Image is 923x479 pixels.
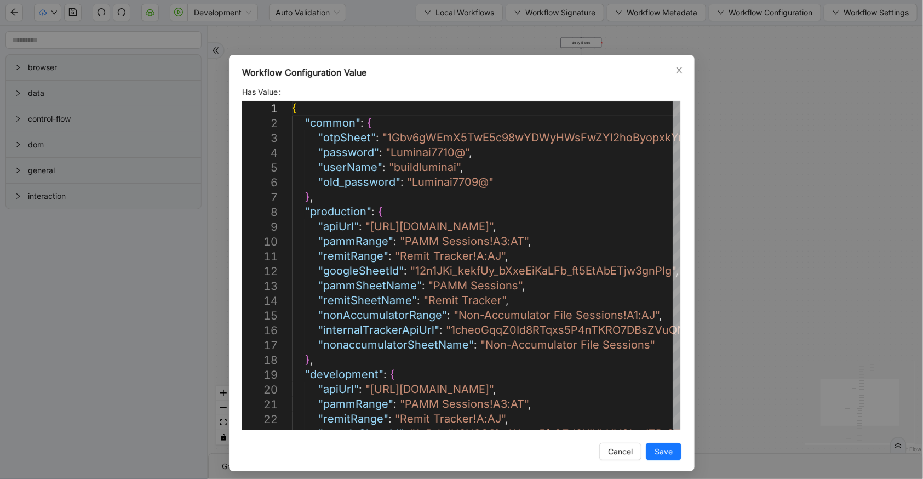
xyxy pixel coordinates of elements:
[242,397,278,412] div: 21
[242,412,278,427] div: 22
[599,443,641,460] button: Cancel
[318,383,359,396] span: "apiUrl"
[376,131,379,144] span: :
[608,446,633,458] span: Cancel
[242,249,278,264] div: 11
[242,264,278,279] div: 12
[318,279,422,292] span: "pammSheetName"
[242,353,278,368] div: 18
[242,175,278,190] div: 6
[242,190,278,205] div: 7
[454,309,659,322] span: "Non-Accumulator File Sessions!A1:AJ"
[359,220,362,233] span: :
[505,412,508,425] span: ,
[474,338,477,351] span: :
[675,66,684,75] span: close
[522,279,525,292] span: ,
[310,353,313,366] span: ,
[305,116,360,129] span: "common"
[318,161,382,174] span: "userName"
[659,309,662,322] span: ,
[528,235,531,248] span: ,
[400,235,528,248] span: "PAMM Sessions!A3:AT"
[422,279,425,292] span: :
[410,264,675,277] span: "12n1JKi_kekfUy_bXxeEiKaLFb_ft5EtAbETjw3gnPIg"
[390,368,395,381] span: {
[410,427,708,440] span: "1uDthdH9U3CSj-nWoov5frOZd2KIKbUVOhvdTRr2TCuw"
[393,397,397,410] span: :
[242,86,278,98] span: Has Value
[305,205,371,218] span: "production"
[318,323,439,337] span: "internalTrackerApiUrl"
[395,249,505,263] span: "Remit Tracker!A:AJ"
[242,116,278,131] div: 2
[242,368,278,383] div: 19
[242,146,278,161] div: 4
[505,249,508,263] span: ,
[318,249,388,263] span: "remitRange"
[310,190,313,203] span: ,
[365,220,493,233] span: "[URL][DOMAIN_NAME]"
[493,220,496,233] span: ,
[528,397,531,410] span: ,
[292,101,297,115] span: {
[242,101,278,116] div: 1
[379,146,382,159] span: :
[417,294,420,307] span: :
[493,383,496,396] span: ,
[395,412,505,425] span: "Remit Tracker!A:AJ"
[439,323,443,337] span: :
[305,353,310,366] span: }
[242,220,278,235] div: 9
[428,279,522,292] span: "PAMM Sessions"
[318,175,400,189] span: "old_password"
[242,427,278,442] div: 23
[447,309,450,322] span: :
[388,412,392,425] span: :
[242,131,278,146] div: 3
[242,161,278,175] div: 5
[242,66,681,79] div: Workflow Configuration Value
[305,190,310,203] span: }
[371,205,375,218] span: :
[318,146,379,159] span: "password"
[318,131,376,144] span: "otpSheet"
[400,397,528,410] span: "PAMM Sessions!A3:AT"
[242,383,278,397] div: 20
[383,368,387,381] span: :
[655,446,673,458] span: Save
[365,383,493,396] span: "[URL][DOMAIN_NAME]"
[400,175,404,189] span: :
[242,309,278,323] div: 15
[480,338,655,351] span: "Non-Accumulator File Sessions"
[318,427,404,440] span: "googleSheetId"
[242,294,278,309] div: 14
[242,323,278,338] div: 16
[367,116,372,129] span: {
[423,294,506,307] span: "Remit Tracker"
[389,161,460,174] span: "buildluminai"
[469,146,472,159] span: ,
[318,294,417,307] span: "remitSheetName"
[506,294,509,307] span: ,
[359,383,362,396] span: :
[460,161,463,174] span: ,
[318,235,393,248] span: "pammRange"
[378,205,383,218] span: {
[382,161,386,174] span: :
[393,235,397,248] span: :
[318,412,388,425] span: "remitRange"
[360,116,364,129] span: :
[388,249,392,263] span: :
[382,131,698,144] span: "1Gbv6gWEmX5TwE5c98wYDWyHWsFwZYl2hoByopxkYr_E"
[673,64,685,76] button: Close
[318,220,359,233] span: "apiUrl"
[404,264,407,277] span: :
[318,397,393,410] span: "pammRange"
[386,146,469,159] span: "Luminai7710@"
[407,175,494,189] span: "Luminai7709@"
[646,443,681,460] button: Save
[242,235,278,249] div: 10
[404,427,407,440] span: :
